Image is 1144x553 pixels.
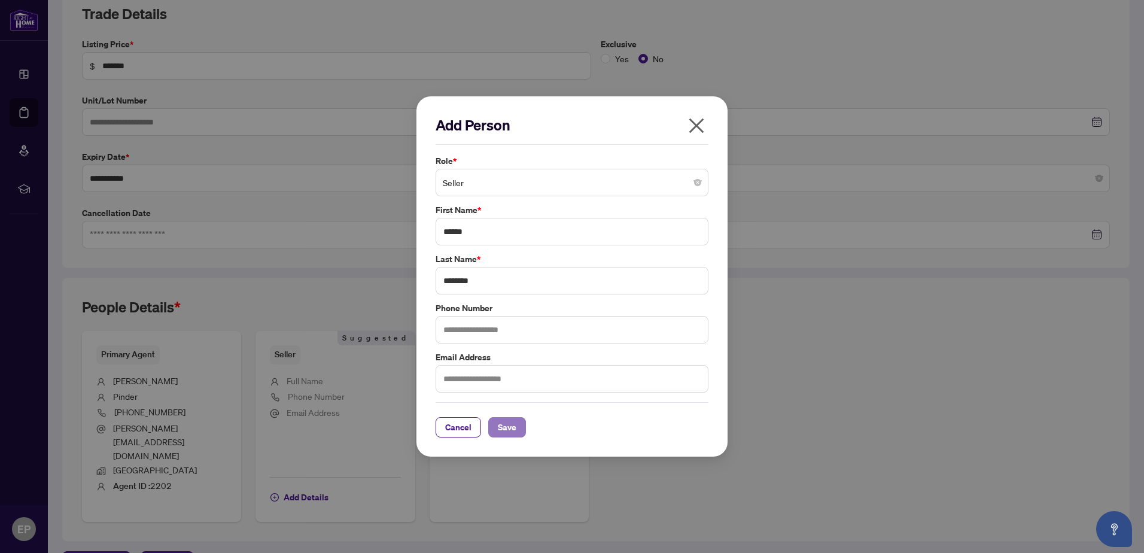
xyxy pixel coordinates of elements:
[445,418,471,437] span: Cancel
[436,302,708,315] label: Phone Number
[436,116,708,135] h2: Add Person
[443,171,701,194] span: Seller
[694,179,701,186] span: close-circle
[436,351,708,364] label: Email Address
[687,116,706,135] span: close
[488,417,526,437] button: Save
[436,154,708,168] label: Role
[436,253,708,266] label: Last Name
[436,203,708,217] label: First Name
[498,418,516,437] span: Save
[436,417,481,437] button: Cancel
[1096,511,1132,547] button: Open asap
